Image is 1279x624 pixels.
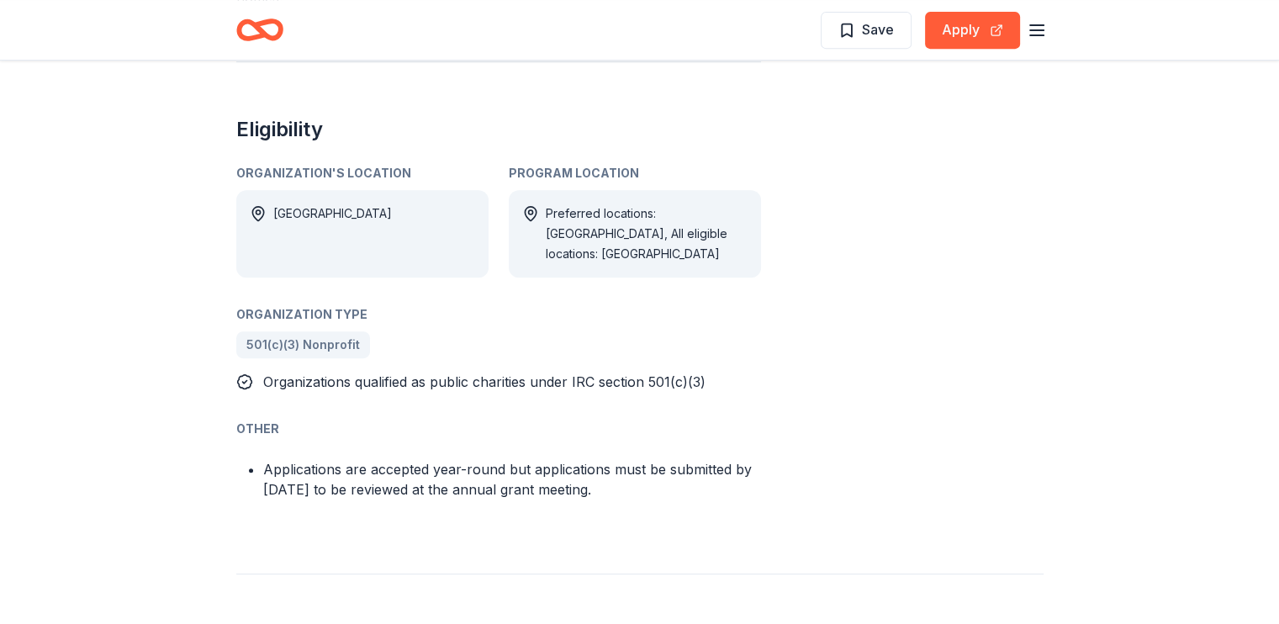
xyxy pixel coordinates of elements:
a: Home [236,10,283,50]
div: Program Location [509,163,761,183]
div: Organization Type [236,304,761,325]
div: Organization's Location [236,163,489,183]
div: Preferred locations: [GEOGRAPHIC_DATA], All eligible locations: [GEOGRAPHIC_DATA] [546,204,748,264]
span: Save [862,19,894,40]
div: Other [236,419,761,439]
h2: Eligibility [236,116,761,143]
li: Applications are accepted year-round but applications must be submitted by [DATE] to be reviewed ... [263,459,761,500]
span: Organizations qualified as public charities under IRC section 501(c)(3) [263,373,706,390]
button: Save [821,12,912,49]
button: Apply [925,12,1020,49]
div: [GEOGRAPHIC_DATA] [273,204,392,264]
